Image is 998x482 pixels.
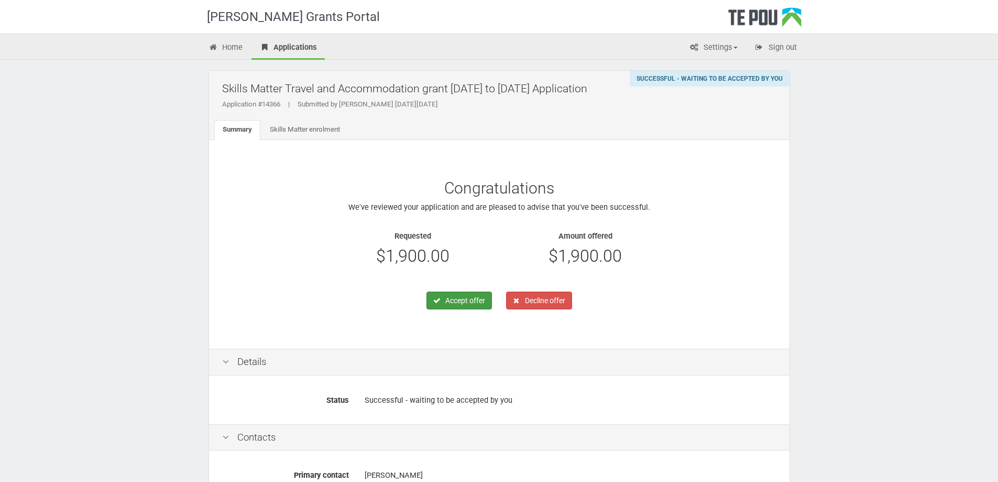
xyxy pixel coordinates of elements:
[280,100,298,108] span: |
[248,179,750,197] h2: Congratulations
[248,179,750,310] div: We've reviewed your application and are pleased to advise that you've been successful.
[222,100,782,109] div: Application #14366 Submitted by [PERSON_NAME] [DATE][DATE]
[630,71,789,87] div: Successful - waiting to be accepted by you
[747,37,805,60] a: Sign out
[682,37,745,60] a: Settings
[201,37,251,60] a: Home
[214,120,260,140] a: Summary
[261,120,348,140] a: Skills Matter enrolment
[334,247,491,266] div: $1,900.00
[506,292,572,309] button: Decline offer
[214,391,357,406] label: Status
[214,466,357,481] label: Primary contact
[209,349,789,376] div: Details
[222,76,782,101] h2: Skills Matter Travel and Accommodation grant [DATE] to [DATE] Application
[334,231,491,242] div: Requested
[728,7,802,34] div: Te Pou Logo
[209,424,789,451] div: Contacts
[365,391,776,410] div: Successful - waiting to be accepted by you
[251,37,325,60] a: Applications
[426,292,492,309] button: Accept offer
[507,247,663,266] div: $1,900.00
[507,231,663,242] div: Amount offered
